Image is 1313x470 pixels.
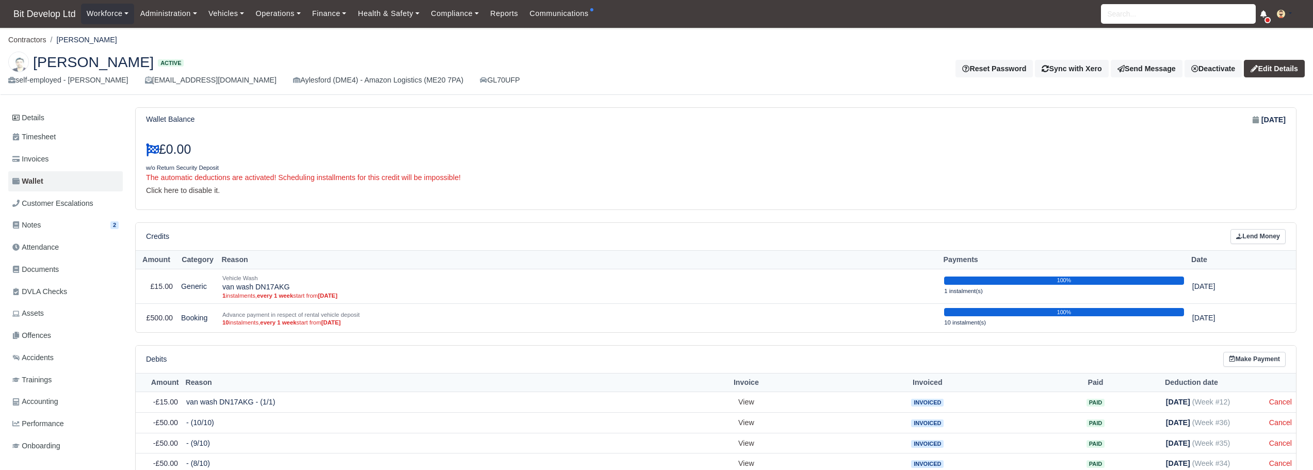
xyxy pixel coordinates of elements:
[12,330,51,342] span: Offences
[12,198,93,209] span: Customer Escalations
[738,459,754,467] a: View
[146,165,219,171] small: w/o Return Security Deposit
[153,398,178,406] span: -£15.00
[257,293,293,299] strong: every 1 week
[12,440,60,452] span: Onboarding
[738,439,754,447] a: View
[222,319,936,326] small: instalments, start from
[1188,269,1255,304] td: [DATE]
[222,312,360,318] small: Advance payment in respect of rental vehicle deposit
[944,319,986,326] small: 10 instalment(s)
[8,127,123,147] a: Timesheet
[1101,4,1256,24] input: Search...
[1269,398,1292,406] a: Cancel
[480,74,520,86] a: GL70UFP
[826,373,1030,392] th: Invoiced
[1230,229,1286,244] a: Lend Money
[8,303,123,323] a: Assets
[1192,398,1230,406] span: (Week #12)
[110,221,119,229] span: 2
[182,392,667,413] td: van wash DN17AKG - (1/1)
[12,374,52,386] span: Trainings
[1,43,1312,95] div: Abdul Ohid
[1192,418,1230,427] span: (Week #36)
[8,260,123,280] a: Documents
[667,373,825,392] th: Invoice
[146,142,708,157] h3: £0.00
[1166,459,1190,467] strong: [DATE]
[8,392,123,412] a: Accounting
[8,215,123,235] a: Notes 2
[8,348,123,368] a: Accidents
[1087,419,1105,427] span: Paid
[136,250,177,269] th: Amount
[12,241,59,253] span: Attendance
[12,153,48,165] span: Invoices
[352,4,426,24] a: Health & Safety
[146,115,194,124] h6: Wallet Balance
[1188,304,1255,332] td: [DATE]
[8,193,123,214] a: Customer Escalations
[81,4,135,24] a: Workforce
[944,288,983,294] small: 1 instalment(s)
[1188,250,1255,269] th: Date
[425,4,484,24] a: Compliance
[222,292,936,299] small: instalments, start from
[306,4,352,24] a: Finance
[136,304,177,332] td: £500.00
[940,250,1188,269] th: Payments
[8,36,46,44] a: Contractors
[8,414,123,434] a: Performance
[146,173,1286,182] h6: The automatic deductions are activated! Scheduling installments for this credit will be impossible!
[222,275,258,281] small: Vehicle Wash
[203,4,250,24] a: Vehicles
[12,219,41,231] span: Notes
[12,307,44,319] span: Assets
[293,74,463,86] div: Aylesford (DME4) - Amazon Logistics (ME20 7PA)
[46,34,117,46] li: [PERSON_NAME]
[145,74,277,86] div: [EMAIL_ADDRESS][DOMAIN_NAME]
[8,436,123,456] a: Onboarding
[153,439,178,447] span: -£50.00
[12,131,56,143] span: Timesheet
[146,355,167,364] h6: Debits
[1185,60,1242,77] a: Deactivate
[8,149,123,169] a: Invoices
[12,175,43,187] span: Wallet
[524,4,594,24] a: Communications
[318,293,337,299] strong: [DATE]
[1166,439,1190,447] strong: [DATE]
[134,4,202,24] a: Administration
[12,286,67,298] span: DVLA Checks
[1223,352,1286,367] a: Make Payment
[911,419,944,427] span: Invoiced
[182,412,667,433] td: - (10/10)
[911,460,944,468] span: Invoiced
[158,59,184,67] span: Active
[1162,373,1265,392] th: Deduction date
[1166,418,1190,427] strong: [DATE]
[8,4,81,24] a: Bit Develop Ltd
[8,282,123,302] a: DVLA Checks
[153,418,178,427] span: -£50.00
[153,459,178,467] span: -£50.00
[911,440,944,448] span: Invoiced
[8,237,123,257] a: Attendance
[136,269,177,304] td: £15.00
[8,171,123,191] a: Wallet
[1035,60,1108,77] button: Sync with Xero
[1087,399,1105,407] span: Paid
[218,269,940,304] td: van wash DN17AKG
[177,304,218,332] td: Booking
[1261,420,1313,470] iframe: Chat Widget
[12,352,54,364] span: Accidents
[1261,114,1286,126] strong: [DATE]
[222,293,225,299] strong: 1
[1111,60,1182,77] a: Send Message
[1087,440,1105,448] span: Paid
[177,250,218,269] th: Category
[1192,459,1230,467] span: (Week #34)
[8,108,123,127] a: Details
